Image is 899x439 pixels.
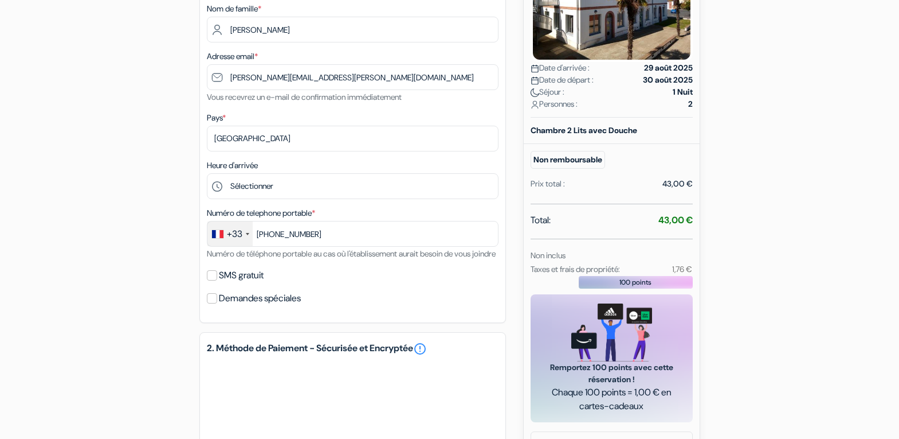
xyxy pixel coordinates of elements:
h5: 2. Méthode de Paiement - Sécurisée et Encryptée [207,342,498,356]
small: Numéro de téléphone portable au cas où l'établissement aurait besoin de vous joindre [207,248,496,259]
img: moon.svg [531,88,539,97]
span: Chaque 100 points = 1,00 € en cartes-cadeaux [544,386,679,413]
small: Non inclus [531,250,566,261]
img: user_icon.svg [531,100,539,109]
label: Numéro de telephone portable [207,207,315,219]
span: Date de départ : [531,74,594,86]
small: Taxes et frais de propriété: [531,264,620,274]
label: Demandes spéciales [219,290,301,306]
label: SMS gratuit [219,267,264,283]
strong: 2 [688,98,693,110]
label: Nom de famille [207,3,261,15]
span: Total: [531,213,551,227]
strong: 1 Nuit [673,86,693,98]
small: Vous recevrez un e-mail de confirmation immédiatement [207,92,402,102]
span: Personnes : [531,98,578,110]
label: Heure d'arrivée [207,160,258,172]
span: Séjour : [531,86,564,98]
strong: 30 août 2025 [643,74,693,86]
small: 1,76 € [672,264,692,274]
div: +33 [227,227,242,241]
div: France: +33 [207,222,253,246]
img: calendar.svg [531,64,539,73]
input: Entrer adresse e-mail [207,64,498,90]
a: error_outline [413,342,427,356]
b: Chambre 2 Lits avec Douche [531,125,637,135]
img: gift_card_hero_new.png [571,304,652,362]
img: calendar.svg [531,76,539,85]
span: Remportez 100 points avec cette réservation ! [544,362,679,386]
strong: 43,00 € [658,214,693,226]
small: Non remboursable [531,151,605,169]
input: Entrer le nom de famille [207,17,498,42]
div: 43,00 € [662,178,693,190]
strong: 29 août 2025 [644,62,693,74]
label: Pays [207,112,226,124]
span: Date d'arrivée : [531,62,590,74]
span: 100 points [619,277,651,288]
label: Adresse email [207,50,258,63]
div: Prix total : [531,178,565,190]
